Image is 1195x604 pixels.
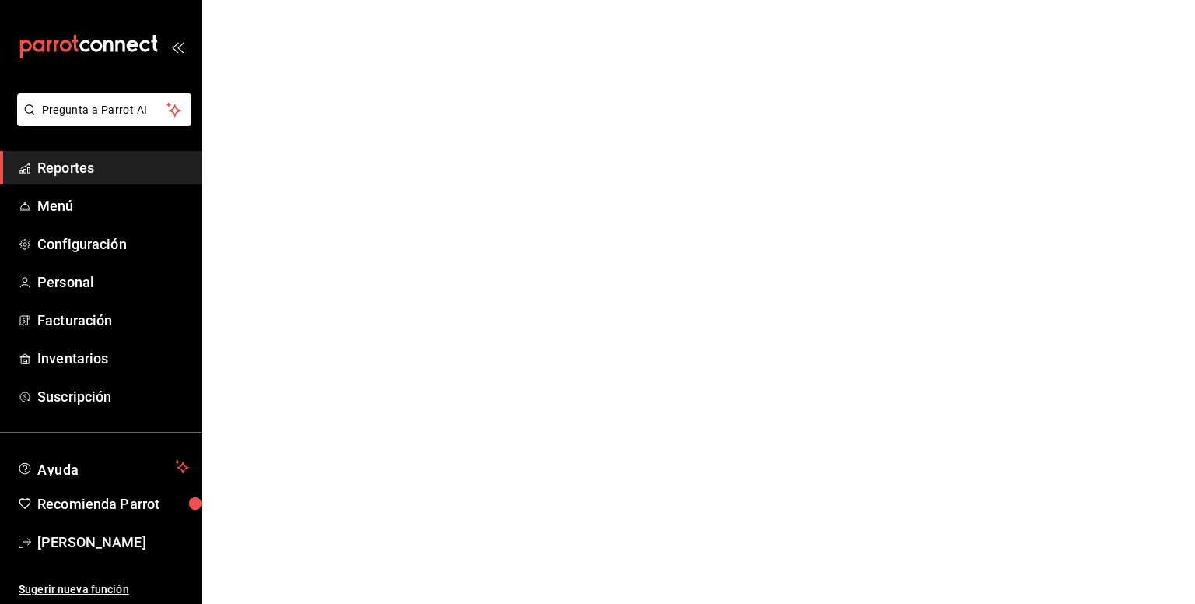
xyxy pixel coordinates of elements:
[42,102,167,118] span: Pregunta a Parrot AI
[37,458,169,476] span: Ayuda
[19,581,189,598] span: Sugerir nueva función
[37,157,189,178] span: Reportes
[37,310,189,331] span: Facturación
[37,493,189,514] span: Recomienda Parrot
[37,272,189,293] span: Personal
[37,195,189,216] span: Menú
[37,532,189,553] span: [PERSON_NAME]
[17,93,191,126] button: Pregunta a Parrot AI
[37,348,189,369] span: Inventarios
[11,113,191,129] a: Pregunta a Parrot AI
[37,386,189,407] span: Suscripción
[171,40,184,53] button: open_drawer_menu
[37,234,189,255] span: Configuración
